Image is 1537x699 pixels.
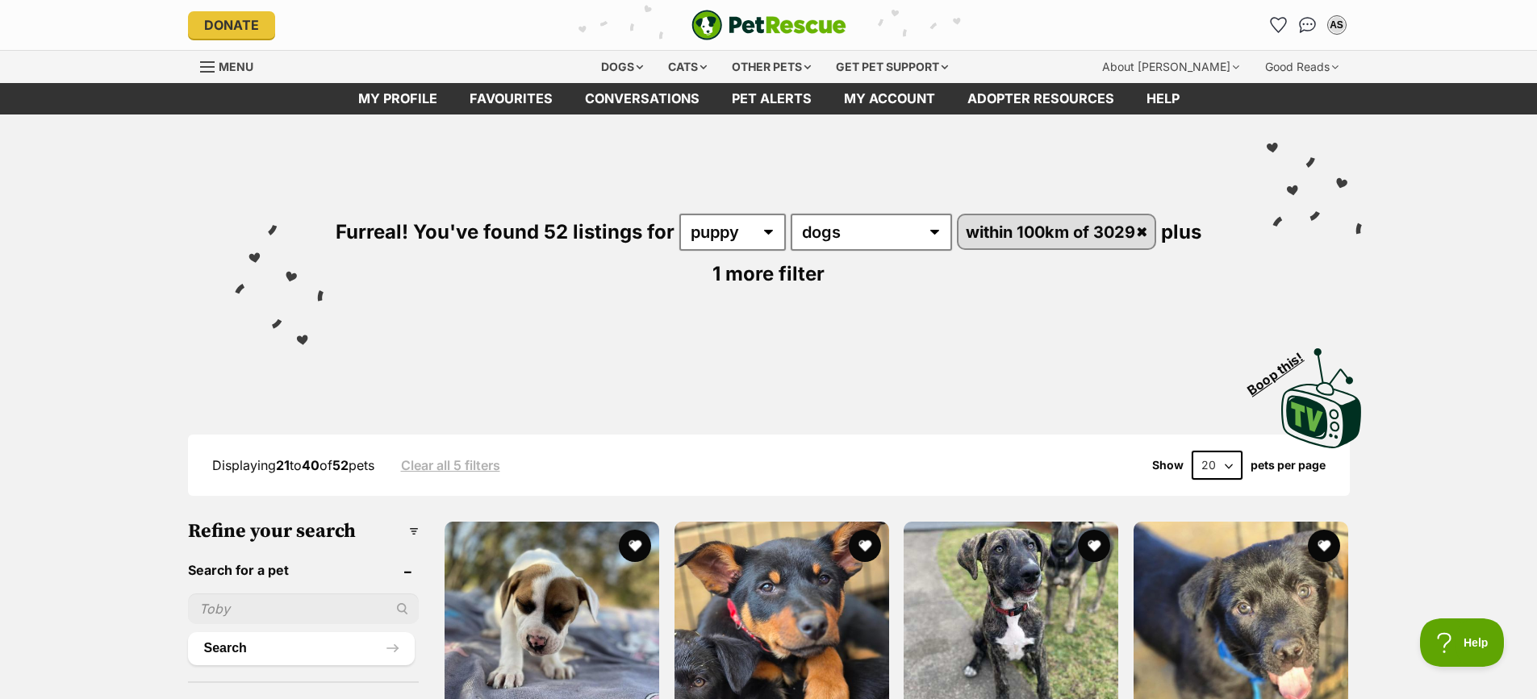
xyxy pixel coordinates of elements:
a: Boop this! [1281,334,1362,451]
a: Conversations [1295,12,1321,38]
h3: Refine your search [188,520,420,543]
input: Toby [188,593,420,624]
img: chat-41dd97257d64d25036548639549fe6c8038ab92f7586957e7f3b1b290dea8141.svg [1299,17,1316,33]
strong: 52 [332,457,349,473]
a: Favourites [1266,12,1292,38]
a: Menu [200,51,265,80]
label: pets per page [1251,459,1326,472]
a: My account [828,83,951,114]
a: Clear all 5 filters [401,458,500,472]
ul: Account quick links [1266,12,1350,38]
div: Other pets [720,51,822,83]
iframe: Help Scout Beacon - Open [1420,618,1505,667]
button: favourite [848,530,880,562]
div: AS [1329,17,1345,33]
strong: 40 [302,457,320,473]
div: Get pet support [825,51,959,83]
button: My account [1324,12,1350,38]
button: favourite [619,530,651,562]
span: plus 1 more filter [712,220,1201,285]
a: within 100km of 3029 [959,215,1155,248]
span: Furreal! You've found 52 listings for [336,220,675,243]
strong: 21 [276,457,290,473]
a: Donate [188,11,275,39]
div: Good Reads [1254,51,1350,83]
div: Cats [657,51,718,83]
a: Favourites [453,83,569,114]
a: Pet alerts [716,83,828,114]
a: Adopter resources [951,83,1130,114]
header: Search for a pet [188,563,420,577]
span: Menu [219,60,253,73]
button: Search [188,632,416,664]
button: favourite [1078,530,1110,562]
a: My profile [342,83,453,114]
div: Dogs [590,51,654,83]
img: logo-e224e6f780fb5917bec1dbf3a21bbac754714ae5b6737aabdf751b685950b380.svg [691,10,846,40]
img: PetRescue TV logo [1281,348,1362,448]
span: Displaying to of pets [212,457,374,473]
a: PetRescue [691,10,846,40]
div: About [PERSON_NAME] [1091,51,1251,83]
span: Show [1152,459,1184,472]
span: Boop this! [1244,339,1318,397]
a: Help [1130,83,1196,114]
a: conversations [569,83,716,114]
button: favourite [1308,530,1340,562]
